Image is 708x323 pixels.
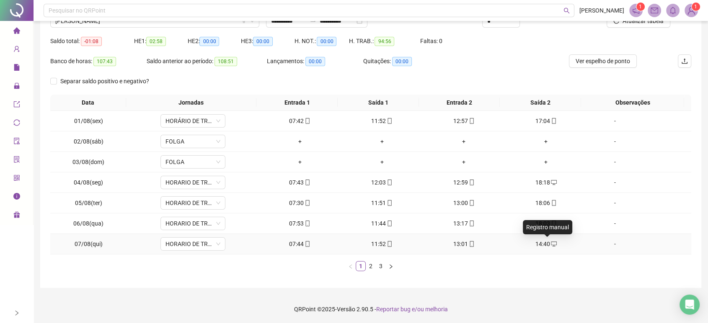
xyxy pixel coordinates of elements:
[147,56,267,66] div: Saldo anterior ao período:
[74,118,103,124] span: 01/08(sex)
[508,198,584,208] div: 18:06
[363,56,443,66] div: Quitações:
[304,220,310,226] span: mobile
[590,219,640,228] div: -
[468,220,475,226] span: mobile
[50,56,147,66] div: Banco de horas:
[386,220,393,226] span: mobile
[386,261,396,271] button: right
[50,95,126,111] th: Data
[75,200,102,206] span: 05/08(ter)
[165,217,220,230] span: HORARIO DE TRABALHO
[579,6,624,15] span: [PERSON_NAME]
[304,241,310,247] span: mobile
[216,118,221,123] span: down
[74,138,103,145] span: 02/08(sáb)
[590,198,640,208] div: -
[73,220,103,227] span: 06/08(qua)
[262,137,338,146] div: +
[636,3,645,11] sup: 1
[93,57,116,66] span: 107:43
[267,56,363,66] div: Lançamentos:
[613,18,619,24] span: reload
[216,159,221,164] span: down
[338,95,419,111] th: Saída 1
[294,36,349,46] div: H. NOT.:
[304,200,310,206] span: mobile
[134,36,187,46] div: HE 1:
[508,219,584,228] div: 18:03
[50,36,134,46] div: Saldo total:
[550,118,557,124] span: mobile
[262,157,338,167] div: +
[75,241,103,247] span: 07/08(qui)
[304,118,310,124] span: mobile
[419,95,500,111] th: Entrada 2
[550,241,557,247] span: desktop
[681,58,688,64] span: upload
[680,295,700,315] div: Open Intercom Messenger
[344,137,420,146] div: +
[74,179,103,186] span: 04/08(seg)
[344,198,420,208] div: 11:51
[376,261,386,271] li: 3
[214,57,237,66] span: 108:51
[426,178,501,187] div: 12:59
[651,7,658,14] span: mail
[317,37,336,46] span: 00:00
[165,156,220,168] span: FOLGA
[692,3,700,11] sup: Atualize o seu contato no menu Meus Dados
[623,16,664,26] span: Atualizar tabela
[13,60,20,77] span: file
[508,157,584,167] div: +
[376,261,385,271] a: 3
[13,189,20,206] span: info-circle
[216,180,221,185] span: down
[426,137,501,146] div: +
[386,261,396,271] li: Próxima página
[468,200,475,206] span: mobile
[241,36,294,46] div: HE 3:
[310,18,316,24] span: to
[13,208,20,224] span: gift
[590,157,640,167] div: -
[426,198,501,208] div: 13:00
[344,157,420,167] div: +
[13,79,20,95] span: lock
[375,37,394,46] span: 94:56
[344,239,420,249] div: 11:52
[366,261,375,271] a: 2
[14,310,20,316] span: right
[165,135,220,148] span: FOLGA
[639,4,642,10] span: 1
[13,152,20,169] span: solution
[508,239,584,249] div: 14:40
[584,98,681,107] span: Observações
[165,176,220,189] span: HORARIO DE TRABALHO
[694,4,697,10] span: 1
[126,95,257,111] th: Jornadas
[165,238,220,250] span: HORARIO DE TRABALHO
[13,97,20,114] span: export
[508,116,584,126] div: 17:04
[346,261,356,271] li: Página anterior
[420,38,442,44] span: Faltas: 0
[165,197,220,209] span: HORARIO DE TRABALHO
[344,178,420,187] div: 12:03
[468,118,475,124] span: mobile
[508,137,584,146] div: +
[344,219,420,228] div: 11:44
[72,159,104,165] span: 03/08(dom)
[388,264,393,269] span: right
[590,239,640,249] div: -
[685,4,698,17] img: 81620
[262,116,338,126] div: 07:42
[468,241,475,247] span: mobile
[376,306,448,313] span: Reportar bug e/ou melhoria
[262,239,338,249] div: 07:44
[55,15,254,27] span: GUSTAVO ANTONIO SALES ASSUNÇÃO
[262,219,338,228] div: 07:53
[310,18,316,24] span: swap-right
[632,7,640,14] span: notification
[146,37,166,46] span: 02:58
